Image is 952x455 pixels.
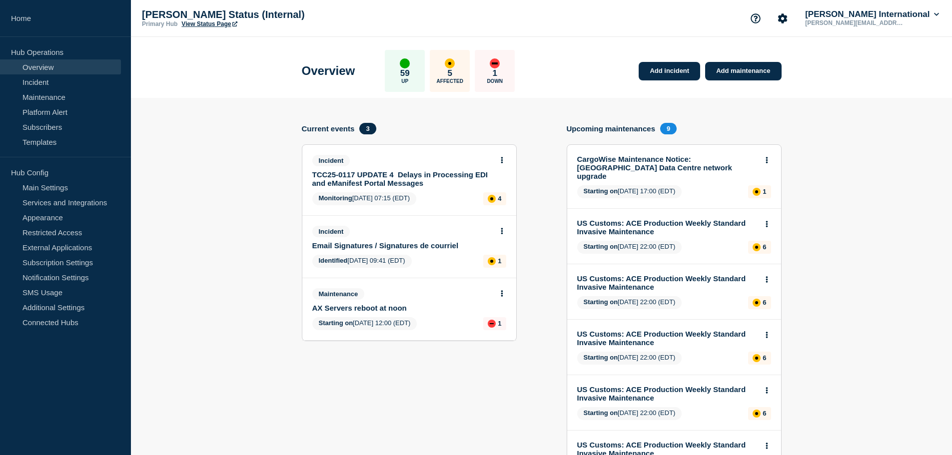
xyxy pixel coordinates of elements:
[753,243,761,251] div: affected
[745,8,766,29] button: Support
[142,9,342,20] p: [PERSON_NAME] Status (Internal)
[584,187,618,195] span: Starting on
[401,78,408,84] p: Up
[312,155,350,166] span: Incident
[753,410,761,418] div: affected
[488,195,496,203] div: affected
[577,385,758,402] a: US Customs: ACE Production Weekly Standard Invasive Maintenance
[498,257,501,265] p: 1
[400,58,410,68] div: up
[772,8,793,29] button: Account settings
[312,255,412,268] span: [DATE] 09:41 (EDT)
[487,78,503,84] p: Down
[181,20,237,27] a: View Status Page
[584,243,618,250] span: Starting on
[753,188,761,196] div: affected
[437,78,463,84] p: Affected
[493,68,497,78] p: 1
[577,241,682,254] span: [DATE] 22:00 (EDT)
[639,62,700,80] a: Add incident
[567,124,656,133] h4: Upcoming maintenances
[490,58,500,68] div: down
[319,319,353,327] span: Starting on
[445,58,455,68] div: affected
[302,124,355,133] h4: Current events
[312,226,350,237] span: Incident
[763,299,766,306] p: 6
[319,257,348,264] span: Identified
[763,410,766,417] p: 6
[577,219,758,236] a: US Customs: ACE Production Weekly Standard Invasive Maintenance
[584,354,618,361] span: Starting on
[359,123,376,134] span: 3
[584,409,618,417] span: Starting on
[577,155,758,180] a: CargoWise Maintenance Notice: [GEOGRAPHIC_DATA] Data Centre network upgrade
[312,170,493,187] a: TCC25-0117 UPDATE 4 Delays in Processing EDI and eManifest Portal Messages
[498,195,501,202] p: 4
[660,123,677,134] span: 9
[763,188,766,195] p: 1
[577,185,682,198] span: [DATE] 17:00 (EDT)
[312,288,365,300] span: Maintenance
[312,241,493,250] a: Email Signatures / Signatures de courriel
[142,20,177,27] p: Primary Hub
[803,9,941,19] button: [PERSON_NAME] International
[312,317,417,330] span: [DATE] 12:00 (EDT)
[400,68,410,78] p: 59
[448,68,452,78] p: 5
[763,243,766,251] p: 6
[763,354,766,362] p: 6
[319,194,352,202] span: Monitoring
[753,354,761,362] div: affected
[577,296,682,309] span: [DATE] 22:00 (EDT)
[312,192,417,205] span: [DATE] 07:15 (EDT)
[803,19,907,26] p: [PERSON_NAME][EMAIL_ADDRESS][PERSON_NAME][DOMAIN_NAME]
[577,330,758,347] a: US Customs: ACE Production Weekly Standard Invasive Maintenance
[584,298,618,306] span: Starting on
[753,299,761,307] div: affected
[488,320,496,328] div: down
[577,407,682,420] span: [DATE] 22:00 (EDT)
[488,257,496,265] div: affected
[577,274,758,291] a: US Customs: ACE Production Weekly Standard Invasive Maintenance
[498,320,501,327] p: 1
[705,62,781,80] a: Add maintenance
[312,304,493,312] a: AX Servers reboot at noon
[577,352,682,365] span: [DATE] 22:00 (EDT)
[302,64,355,78] h1: Overview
